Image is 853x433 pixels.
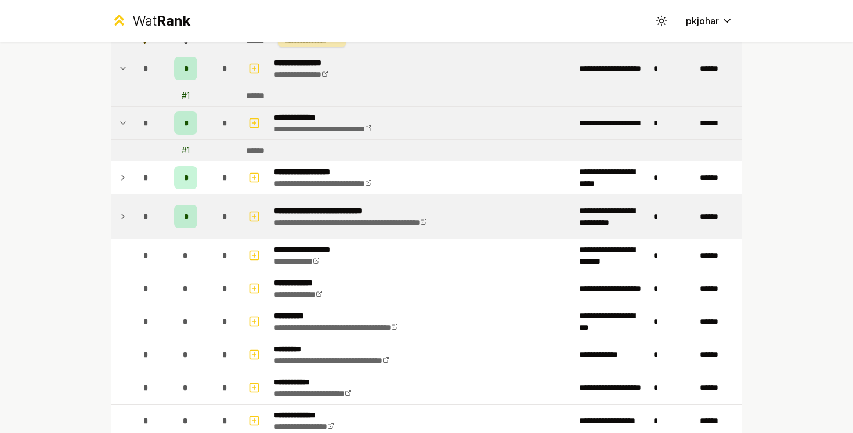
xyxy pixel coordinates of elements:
div: # 1 [182,145,190,156]
div: # 1 [182,90,190,102]
span: pkjohar [686,14,719,28]
span: Rank [157,12,190,29]
button: pkjohar [677,10,742,31]
a: WatRank [111,12,190,30]
div: Wat [132,12,190,30]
